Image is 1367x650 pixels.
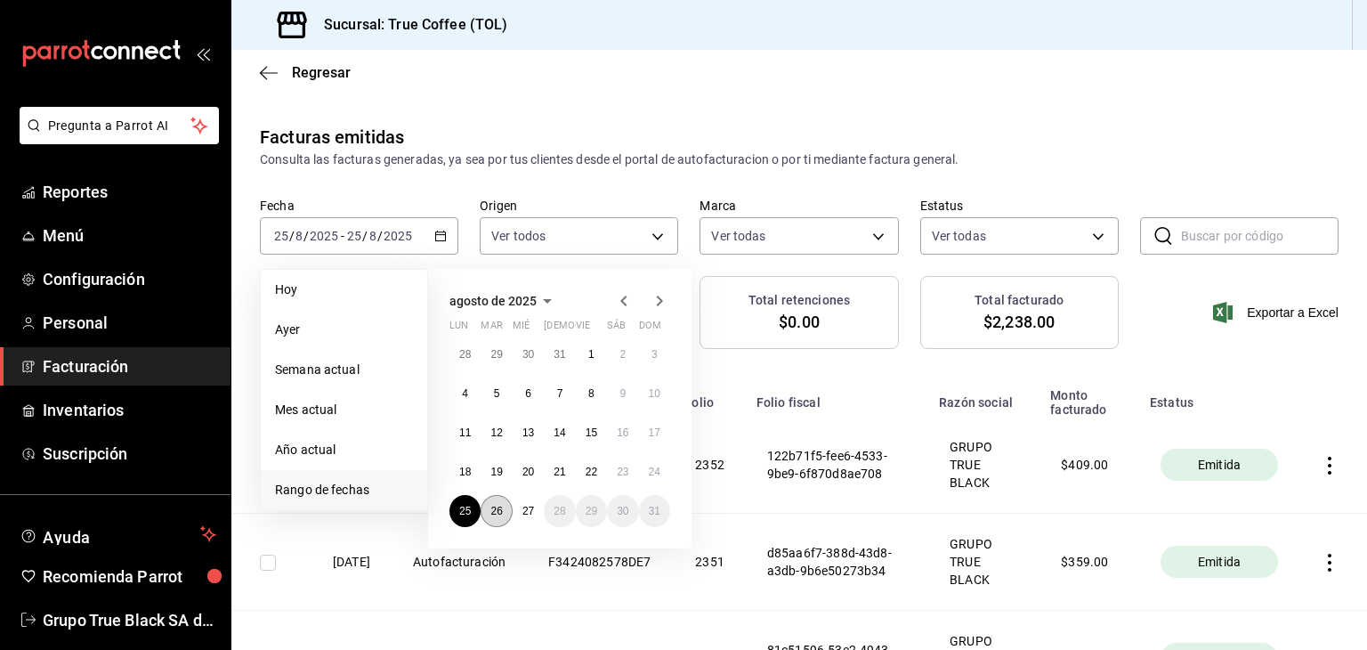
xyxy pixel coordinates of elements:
[20,107,219,144] button: Pregunta a Parrot AI
[617,427,628,439] abbr: 16 de agosto de 2025
[43,354,216,378] span: Facturación
[311,514,392,611] th: [DATE]
[449,495,481,527] button: 25 de agosto de 2025
[260,199,458,212] label: Fecha
[649,427,660,439] abbr: 17 de agosto de 2025
[481,495,512,527] button: 26 de agosto de 2025
[260,64,351,81] button: Regresar
[260,124,404,150] div: Facturas emitidas
[1191,456,1248,474] span: Emitida
[607,320,626,338] abbr: sábado
[586,466,597,478] abbr: 22 de agosto de 2025
[639,495,670,527] button: 31 de agosto de 2025
[607,378,638,410] button: 9 de agosto de 2025
[275,441,413,459] span: Año actual
[449,320,468,338] abbr: lunes
[449,290,558,312] button: agosto de 2025
[513,417,544,449] button: 13 de agosto de 2025
[576,456,607,488] button: 22 de agosto de 2025
[481,417,512,449] button: 12 de agosto de 2025
[362,229,368,243] span: /
[303,229,309,243] span: /
[639,338,670,370] button: 3 de agosto de 2025
[459,348,471,361] abbr: 28 de julio de 2025
[310,14,508,36] h3: Sucursal: True Coffee (TOL)
[459,466,471,478] abbr: 18 de agosto de 2025
[377,229,383,243] span: /
[48,117,191,135] span: Pregunta a Parrot AI
[196,46,210,61] button: open_drawer_menu
[557,387,563,400] abbr: 7 de agosto de 2025
[746,417,928,514] th: 122b71f5-fee6-4533-9be9-6f870d8ae708
[779,310,820,334] span: $0.00
[292,64,351,81] span: Regresar
[639,320,661,338] abbr: domingo
[289,229,295,243] span: /
[346,229,362,243] input: --
[275,280,413,299] span: Hoy
[1191,553,1248,571] span: Emitida
[588,387,595,400] abbr: 8 de agosto de 2025
[480,199,678,212] label: Origen
[607,495,638,527] button: 30 de agosto de 2025
[588,348,595,361] abbr: 1 de agosto de 2025
[649,505,660,517] abbr: 31 de agosto de 2025
[43,398,216,422] span: Inventarios
[932,227,986,245] span: Ver todas
[273,229,289,243] input: --
[619,348,626,361] abbr: 2 de agosto de 2025
[983,310,1055,334] span: $2,238.00
[481,456,512,488] button: 19 de agosto de 2025
[513,320,530,338] abbr: miércoles
[459,427,471,439] abbr: 11 de agosto de 2025
[576,417,607,449] button: 15 de agosto de 2025
[449,417,481,449] button: 11 de agosto de 2025
[748,291,850,310] h3: Total retenciones
[544,495,575,527] button: 28 de agosto de 2025
[513,378,544,410] button: 6 de agosto de 2025
[576,378,607,410] button: 8 de agosto de 2025
[554,427,565,439] abbr: 14 de agosto de 2025
[459,505,471,517] abbr: 25 de agosto de 2025
[522,505,534,517] abbr: 27 de agosto de 2025
[43,524,193,545] span: Ayuda
[494,387,500,400] abbr: 5 de agosto de 2025
[544,456,575,488] button: 21 de agosto de 2025
[607,456,638,488] button: 23 de agosto de 2025
[586,427,597,439] abbr: 15 de agosto de 2025
[295,229,303,243] input: --
[651,348,658,361] abbr: 3 de agosto de 2025
[43,223,216,248] span: Menú
[920,199,1119,212] label: Estatus
[490,427,502,439] abbr: 12 de agosto de 2025
[43,442,216,466] span: Suscripción
[639,456,670,488] button: 24 de agosto de 2025
[275,401,413,419] span: Mes actual
[711,227,765,245] span: Ver todas
[275,361,413,379] span: Semana actual
[554,348,565,361] abbr: 31 de julio de 2025
[525,387,531,400] abbr: 6 de agosto de 2025
[1181,218,1339,254] input: Buscar por código
[462,387,468,400] abbr: 4 de agosto de 2025
[607,338,638,370] button: 2 de agosto de 2025
[491,227,546,245] span: Ver todos
[617,505,628,517] abbr: 30 de agosto de 2025
[481,320,502,338] abbr: martes
[490,466,502,478] abbr: 19 de agosto de 2025
[1217,302,1339,323] button: Exportar a Excel
[576,320,590,338] abbr: viernes
[928,514,1039,611] th: GRUPO TRUE BLACK
[928,417,1039,514] th: GRUPO TRUE BLACK
[260,150,1339,169] div: Consulta las facturas generadas, ya sea por tus clientes desde el portal de autofacturacion o por...
[449,378,481,410] button: 4 de agosto de 2025
[1039,378,1139,417] th: Monto facturado
[513,495,544,527] button: 27 de agosto de 2025
[449,338,481,370] button: 28 de julio de 2025
[544,338,575,370] button: 31 de julio de 2025
[513,456,544,488] button: 20 de agosto de 2025
[746,514,928,611] th: d85aa6f7-388d-43d8-a3db-9b6e50273b34
[522,348,534,361] abbr: 30 de julio de 2025
[576,495,607,527] button: 29 de agosto de 2025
